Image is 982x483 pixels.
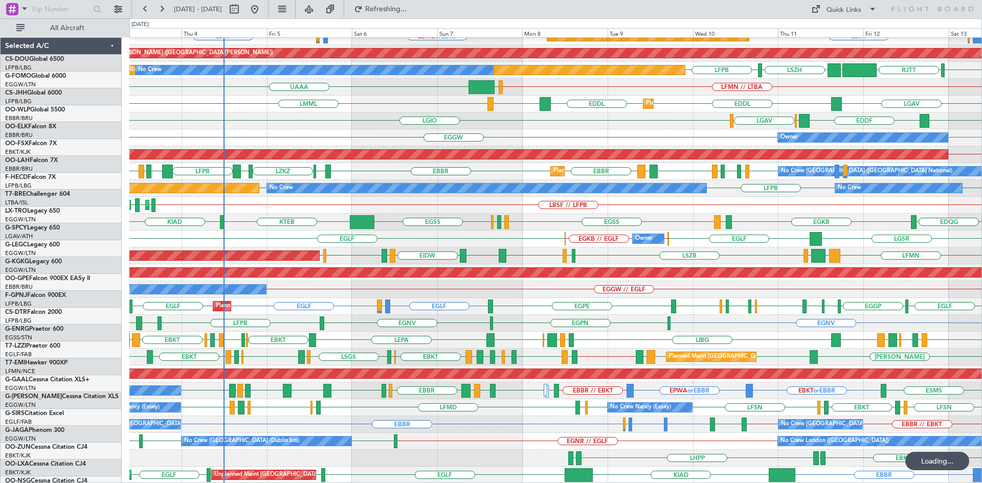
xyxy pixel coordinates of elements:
a: EGGW/LTN [5,81,36,88]
span: OO-FSX [5,141,29,147]
span: OO-GPE [5,275,29,282]
span: OO-LAH [5,157,30,164]
span: G-SPCY [5,225,27,231]
div: No Crew [GEOGRAPHIC_DATA] (Dublin Intl) [184,433,299,449]
a: EBBR/BRU [5,114,33,122]
span: All Aircraft [27,25,108,32]
div: Unplanned Maint [GEOGRAPHIC_DATA] ([GEOGRAPHIC_DATA] National) [214,467,407,482]
a: OO-ZUNCessna Citation CJ4 [5,444,87,450]
div: Quick Links [827,5,861,15]
div: No Crew [138,62,162,78]
a: CS-JHHGlobal 6000 [5,90,62,96]
a: T7-BREChallenger 604 [5,191,70,197]
div: Owner [780,130,798,145]
div: No Crew London ([GEOGRAPHIC_DATA]) [780,433,889,449]
span: CS-DTR [5,309,27,315]
a: G-KGKGLegacy 600 [5,259,62,265]
a: CS-DTRFalcon 2000 [5,309,62,315]
a: F-HECDFalcon 7X [5,174,56,180]
a: EGGW/LTN [5,435,36,443]
a: EBBR/BRU [5,131,33,139]
div: Planned Maint [GEOGRAPHIC_DATA] ([GEOGRAPHIC_DATA]) [216,298,377,314]
a: EGLF/FAB [5,351,32,358]
div: Planned Maint Dusseldorf [646,96,713,111]
a: G-FOMOGlobal 6000 [5,73,66,79]
a: EGLF/FAB [5,418,32,426]
a: T7-EMIHawker 900XP [5,360,68,366]
button: Refreshing... [349,1,411,17]
a: OO-ELKFalcon 8X [5,124,56,130]
span: CS-DOU [5,56,29,62]
a: LTBA/ISL [5,199,28,206]
a: OO-LAHFalcon 7X [5,157,58,164]
a: EGGW/LTN [5,249,36,257]
span: T7-EMI [5,360,25,366]
div: No Crew [838,180,861,196]
a: T7-LZZIPraetor 600 [5,343,60,349]
span: G-GAAL [5,377,29,383]
div: No Crew [270,180,293,196]
div: No Crew [GEOGRAPHIC_DATA] ([GEOGRAPHIC_DATA] National) [781,417,952,432]
div: Sun 7 [437,28,523,37]
a: EBKT/KJK [5,469,31,476]
span: OO-ZUN [5,444,31,450]
div: Wed 3 [96,28,182,37]
span: LX-TRO [5,208,27,214]
span: G-JAGA [5,427,29,433]
div: Thu 11 [778,28,863,37]
div: Sat 6 [352,28,437,37]
a: LFPB/LBG [5,317,32,325]
span: OO-ELK [5,124,28,130]
a: G-JAGAPhenom 300 [5,427,64,433]
div: [DATE] [131,20,149,29]
a: EBKT/KJK [5,452,31,459]
div: Fri 5 [267,28,352,37]
div: Fri 12 [863,28,949,37]
div: Wed 10 [693,28,778,37]
div: Loading... [905,452,969,470]
div: Thu 4 [182,28,267,37]
button: All Aircraft [11,20,111,36]
a: OO-WLPGlobal 5500 [5,107,65,113]
div: Planned Maint [GEOGRAPHIC_DATA] (Ataturk) [148,197,270,213]
a: EGGW/LTN [5,384,36,392]
a: LFMN/NCE [5,367,35,375]
div: Planned Maint [GEOGRAPHIC_DATA] ([GEOGRAPHIC_DATA] National) [553,164,739,179]
a: G-[PERSON_NAME]Cessna Citation XLS [5,394,119,400]
span: G-SIRS [5,410,25,417]
a: LX-TROLegacy 650 [5,208,60,214]
div: Mon 8 [522,28,608,37]
a: F-GPNJFalcon 900EX [5,292,66,298]
a: OO-GPEFalcon 900EX EASy II [5,275,90,282]
a: LFPB/LBG [5,182,32,190]
a: G-LEGCLegacy 600 [5,242,60,248]
a: LFPB/LBG [5,98,32,105]
span: CS-JHH [5,90,27,96]
div: Owner [635,231,653,246]
a: G-GAALCessna Citation XLS+ [5,377,90,383]
span: G-[PERSON_NAME] [5,394,62,400]
div: No Crew Nancy (Essey) [99,400,160,415]
a: G-SPCYLegacy 650 [5,225,60,231]
div: No Crew Nancy (Essey) [610,400,671,415]
span: T7-BRE [5,191,26,197]
a: EBKT/KJK [5,148,31,156]
button: Quick Links [806,1,882,17]
a: LFPB/LBG [5,300,32,308]
span: [DATE] - [DATE] [174,5,222,14]
a: OO-LXACessna Citation CJ4 [5,461,86,467]
div: Planned Maint [GEOGRAPHIC_DATA] ([GEOGRAPHIC_DATA] National) [669,349,854,364]
a: EGGW/LTN [5,266,36,274]
a: G-ENRGPraetor 600 [5,326,63,332]
a: EBBR/BRU [5,165,33,173]
a: CS-DOUGlobal 6500 [5,56,64,62]
a: G-SIRSCitation Excel [5,410,64,417]
a: EBBR/BRU [5,283,33,291]
span: G-FOMO [5,73,31,79]
span: G-LEGC [5,242,27,248]
span: Refreshing... [365,6,408,13]
span: OO-WLP [5,107,30,113]
input: Trip Number [31,2,90,17]
a: LGAV/ATH [5,233,33,240]
span: G-KGKG [5,259,29,265]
